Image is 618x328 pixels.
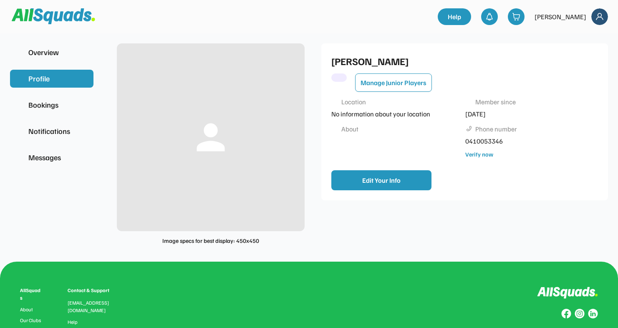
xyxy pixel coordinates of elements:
div: No information about your location [331,109,460,119]
img: yH5BAEAAAAALAAAAAABAAEAAAIBRAA7 [15,75,23,83]
div: Notifications [28,126,75,137]
div: Verify now [465,150,493,159]
img: shopping-cart-01%20%281%29.svg [512,13,520,21]
a: Help [68,319,78,325]
img: yH5BAEAAAAALAAAAAABAAEAAAIBRAA7 [80,154,88,162]
div: [EMAIL_ADDRESS][DOMAIN_NAME] [68,299,119,314]
button: Edit Your Info [331,170,431,190]
div: [PERSON_NAME] [535,12,586,22]
img: yH5BAEAAAAALAAAAAABAAEAAAIBRAA7 [80,127,88,136]
img: Logo%20inverted.svg [537,287,598,299]
a: Help [438,8,471,25]
img: yH5BAEAAAAALAAAAAABAAEAAAIBRAA7 [15,154,23,162]
img: yH5BAEAAAAALAAAAAABAAEAAAIBRAA7 [80,101,88,109]
div: About [341,124,358,134]
img: yH5BAEAAAAALAAAAAABAAEAAAIBRAA7 [465,98,473,106]
div: [PERSON_NAME] [331,53,594,68]
img: Group%20copy%208.svg [561,309,571,319]
div: [DATE] [465,109,594,119]
a: About [20,307,43,313]
div: Bookings [28,99,75,111]
div: Profile [28,73,75,84]
button: person [190,116,232,158]
img: Frame%2018.svg [591,8,608,25]
div: Contact & Support [68,287,119,294]
img: Squad%20Logo.svg [12,8,95,24]
img: bell-03%20%281%29.svg [485,13,494,21]
button: Manage Junior Players [355,73,432,92]
div: 0410053346 [465,136,594,146]
img: yH5BAEAAAAALAAAAAABAAEAAAIBRAA7 [15,48,23,57]
img: yH5BAEAAAAALAAAAAABAAEAAAIBRAA7 [80,75,88,83]
div: Overview [28,47,75,58]
img: yH5BAEAAAAALAAAAAABAAEAAAIBRAA7 [80,48,88,57]
img: yH5BAEAAAAALAAAAAABAAEAAAIBRAA7 [15,101,23,109]
div: Image specs for best display: 450x450 [162,236,259,245]
img: yH5BAEAAAAALAAAAAABAAEAAAIBRAA7 [331,98,339,106]
div: Phone number [475,124,517,134]
div: Location [341,97,366,107]
a: Our Clubs [20,318,43,323]
div: AllSquads [20,287,43,302]
img: yH5BAEAAAAALAAAAAABAAEAAAIBRAA7 [15,127,23,136]
img: Group%20copy%207.svg [575,309,585,319]
div: Messages [28,152,75,163]
img: Group%20copy%206.svg [588,309,598,319]
img: yH5BAEAAAAALAAAAAABAAEAAAIBRAA7 [331,125,339,133]
div: Member since [475,97,516,107]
